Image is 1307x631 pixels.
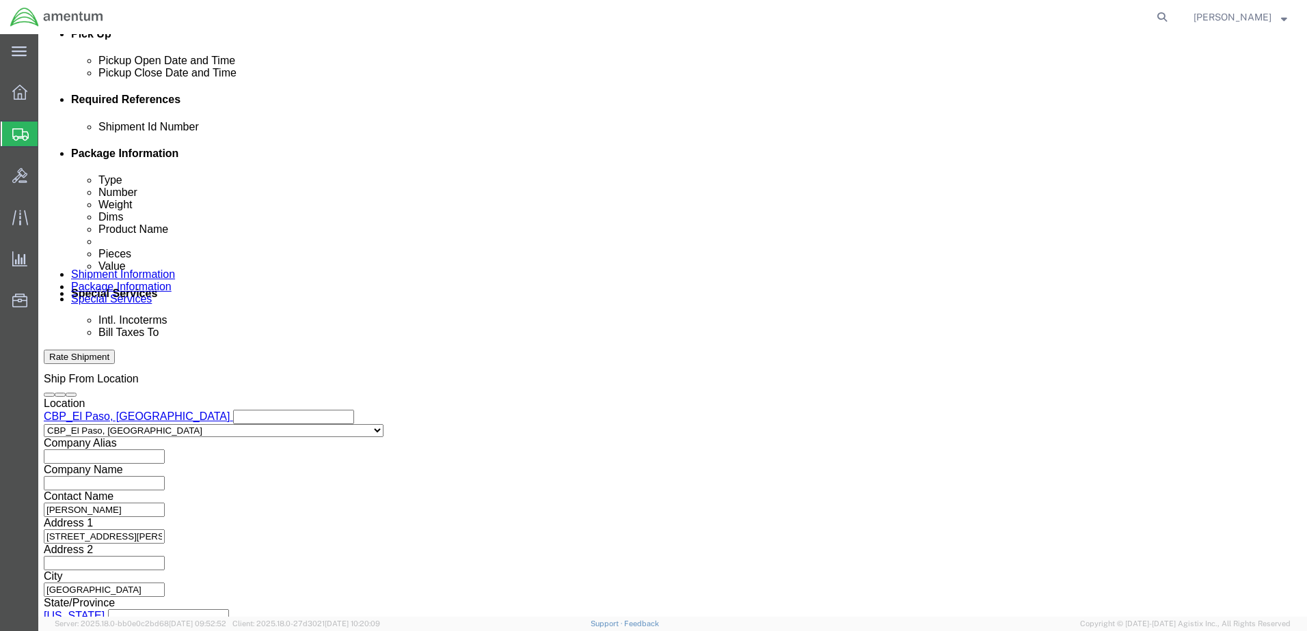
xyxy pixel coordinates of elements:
span: Server: 2025.18.0-bb0e0c2bd68 [55,619,226,628]
span: [DATE] 09:52:52 [169,619,226,628]
span: [DATE] 10:20:09 [325,619,380,628]
span: Copyright © [DATE]-[DATE] Agistix Inc., All Rights Reserved [1080,618,1291,630]
a: Support [591,619,625,628]
img: logo [10,7,104,27]
a: Feedback [624,619,659,628]
span: Danny Roman [1194,10,1271,25]
iframe: FS Legacy Container [38,34,1307,617]
span: Client: 2025.18.0-27d3021 [232,619,380,628]
button: [PERSON_NAME] [1193,9,1288,25]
